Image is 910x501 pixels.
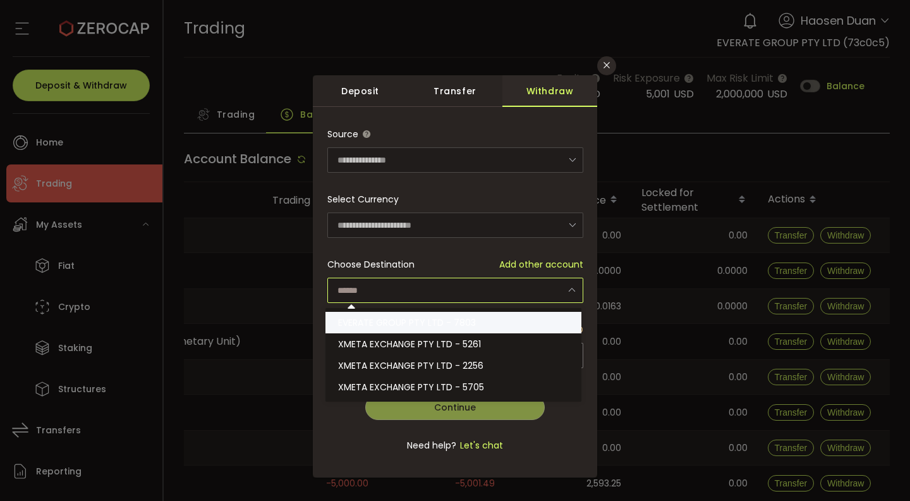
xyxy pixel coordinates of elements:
[499,252,583,277] span: Add other account
[338,338,481,350] span: XMETA EXCHANGE PTY LTD - 5261
[434,401,476,414] span: Continue
[327,193,399,206] label: Select Currency
[338,381,484,393] span: XMETA EXCHANGE PTY LTD - 5705
[365,395,545,420] button: Continue
[456,439,503,452] span: Let's chat
[327,252,415,277] span: Choose Destination
[407,439,456,452] span: Need help?
[847,440,910,501] iframe: Chat Widget
[327,121,358,147] span: Source
[313,75,597,478] div: dialog
[338,316,476,329] span: EVERATE GROUP PTY LTD - 7803
[338,359,483,372] span: XMETA EXCHANGE PTY LTD - 2256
